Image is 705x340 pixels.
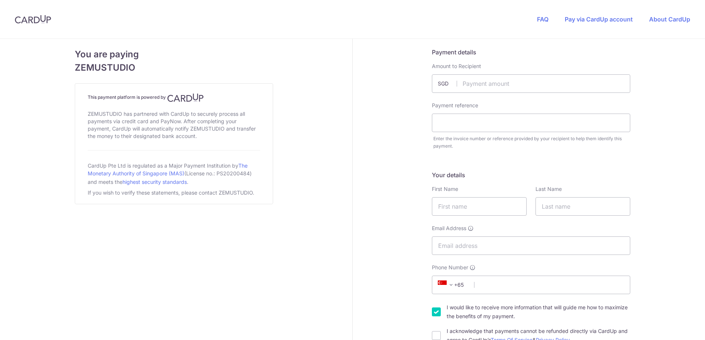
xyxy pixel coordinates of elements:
[565,16,633,23] a: Pay via CardUp account
[15,15,51,24] img: CardUp
[433,135,630,150] div: Enter the invoice number or reference provided by your recipient to help them identify this payment.
[432,171,630,179] h5: Your details
[438,280,456,289] span: +65
[88,93,260,102] h4: This payment platform is powered by
[75,61,273,74] span: ZEMUSTUDIO
[432,48,630,57] h5: Payment details
[438,80,457,87] span: SGD
[447,303,630,321] label: I would like to receive more information that will guide me how to maximize the benefits of my pa...
[88,159,260,188] div: CardUp Pte Ltd is regulated as a Major Payment Institution by (License no.: PS20200484) and meets...
[436,280,469,289] span: +65
[432,185,458,193] label: First Name
[432,225,466,232] span: Email Address
[122,179,187,185] a: highest security standards
[537,16,548,23] a: FAQ
[432,63,481,70] label: Amount to Recipient
[432,264,468,271] span: Phone Number
[75,48,273,61] span: You are paying
[432,102,478,109] label: Payment reference
[432,236,630,255] input: Email address
[432,197,527,216] input: First name
[536,185,562,193] label: Last Name
[88,109,260,141] div: ZEMUSTUDIO has partnered with CardUp to securely process all payments via credit card and PayNow....
[432,74,630,93] input: Payment amount
[88,188,256,198] div: If you wish to verify these statements, please contact ZEMUSTUDIO.
[536,197,630,216] input: Last name
[167,93,204,102] img: CardUp
[649,16,690,23] a: About CardUp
